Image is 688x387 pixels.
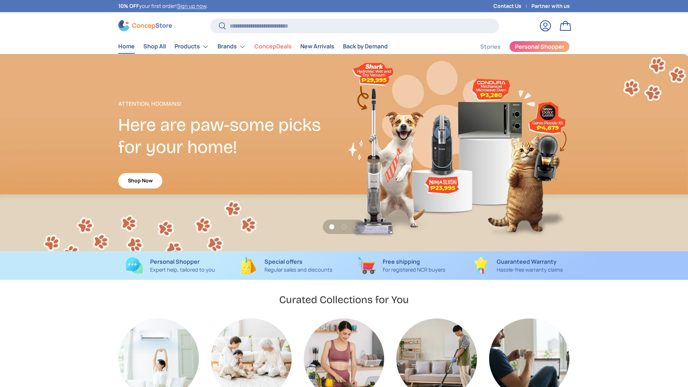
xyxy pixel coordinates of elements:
a: Sign up now [177,3,206,9]
a: Shop All [143,39,166,53]
a: Personal Shopper [509,41,570,52]
img: ConcepStore [118,20,172,31]
a: Personal Shopper Expert help, tailored to you [118,257,223,274]
strong: Free shipping [383,258,420,266]
p: your first order! . [118,2,208,10]
summary: Products [170,39,213,54]
p: Regular sales and discounts [264,266,333,274]
h2: Here are paw-some picks for your home! [118,114,344,158]
a: New Arrivals [300,39,334,53]
strong: 10% OFF [118,3,139,9]
a: Guaranteed Warranty Hassle-free warranty claims [465,257,570,274]
summary: Brands [213,39,250,54]
strong: Personal Shopper [150,258,200,266]
a: Partner with us [531,2,570,10]
a: Free shipping For registered NCR buyers [350,257,454,274]
strong: Guaranteed Warranty [497,258,556,266]
a: Back by Demand [343,39,388,53]
nav: Primary [118,39,388,54]
a: ConcepDeals [254,39,292,53]
h2: Curated Collections for You [279,293,409,306]
p: Hassle-free warranty claims [497,266,563,274]
a: Brands [218,39,246,54]
span: Personal Shopper [515,44,564,49]
a: Contact Us [493,2,531,10]
p: For registered NCR buyers [383,266,445,274]
a: Stories [480,40,501,54]
p: Expert help, tailored to you [150,266,215,274]
p: Attention, Hoomans! [118,100,344,108]
a: Products [175,39,209,54]
nav: Secondary [463,39,570,54]
a: Home [118,39,135,53]
a: Shop Now [118,173,162,188]
strong: Special offers [264,258,302,266]
a: Special offers Regular sales and discounts [234,257,338,274]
